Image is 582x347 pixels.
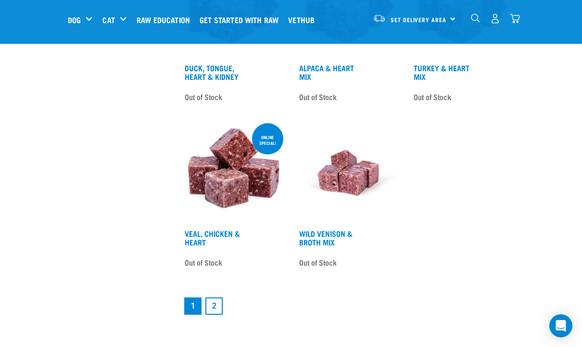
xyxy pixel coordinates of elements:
[185,255,222,270] span: Out of Stock
[182,121,285,224] img: 1137 Veal Chicken Heart Mix 01
[510,13,520,24] img: home-icon@2x.png
[134,0,197,39] a: Raw Education
[373,14,386,23] img: van-moving.png
[286,0,322,39] a: Vethub
[414,65,469,78] a: Turkey & Heart Mix
[299,231,353,244] a: Wild Venison & Broth Mix
[205,297,223,315] a: Goto page 2
[185,231,240,244] a: Veal, Chicken & Heart
[185,65,239,78] a: Duck, Tongue, Heart & Kidney
[297,121,400,224] img: Vension and heart
[549,314,572,337] div: Open Intercom Messenger
[490,13,500,24] img: user.png
[391,18,446,21] span: Set Delivery Area
[197,0,286,39] a: Get started with Raw
[182,296,514,317] nav: pagination
[471,13,480,23] img: home-icon-1@2x.png
[299,255,337,270] span: Out of Stock
[102,14,114,26] a: Cat
[299,90,337,104] span: Out of Stock
[252,130,283,150] div: ONLINE SPECIAL!
[185,90,222,104] span: Out of Stock
[299,65,354,78] a: Alpaca & Heart Mix
[414,90,451,104] span: Out of Stock
[184,297,202,315] a: Page 1
[68,14,81,26] a: Dog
